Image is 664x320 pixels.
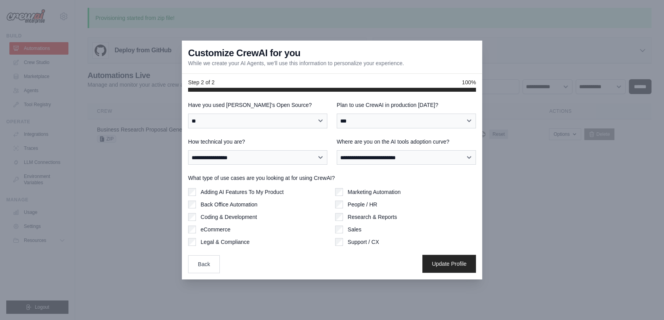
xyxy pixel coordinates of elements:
span: Step 2 of 2 [188,78,215,86]
button: Update Profile [422,255,476,273]
label: Coding & Development [201,213,257,221]
label: Adding AI Features To My Product [201,188,284,196]
button: Back [188,255,220,273]
p: While we create your AI Agents, we'll use this information to personalize your experience. [188,59,404,67]
label: How technical you are? [188,138,327,146]
label: eCommerce [201,226,230,233]
label: Have you used [PERSON_NAME]'s Open Source? [188,101,327,109]
label: Marketing Automation [348,188,400,196]
label: Research & Reports [348,213,397,221]
label: People / HR [348,201,377,208]
label: Back Office Automation [201,201,257,208]
h3: Customize CrewAI for you [188,47,300,59]
span: 100% [462,78,476,86]
label: Sales [348,226,361,233]
label: Plan to use CrewAI in production [DATE]? [337,101,476,109]
label: Support / CX [348,238,379,246]
label: Where are you on the AI tools adoption curve? [337,138,476,146]
label: Legal & Compliance [201,238,249,246]
label: What type of use cases are you looking at for using CrewAI? [188,174,476,182]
